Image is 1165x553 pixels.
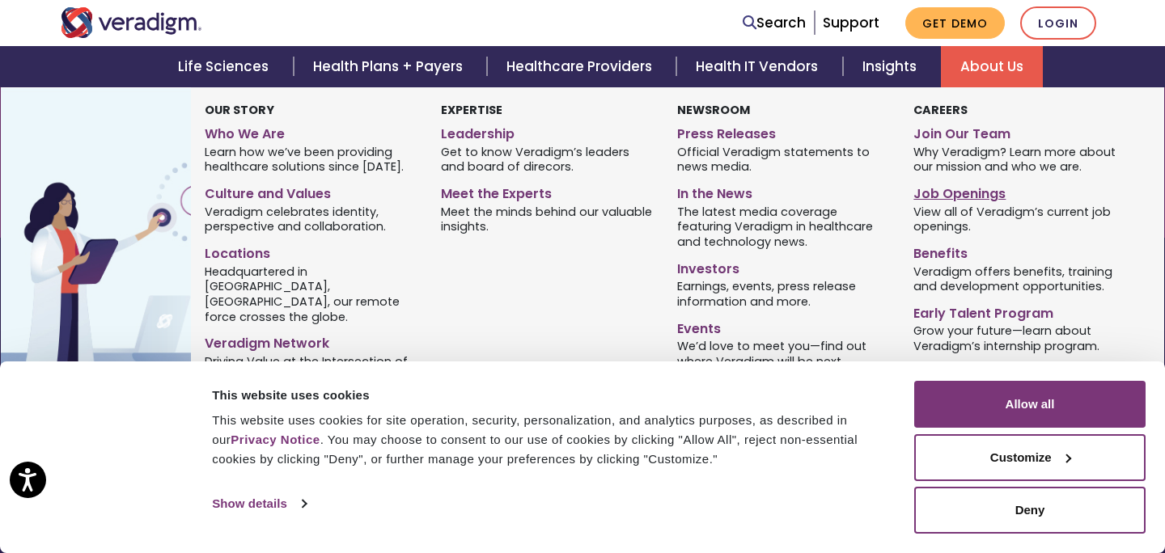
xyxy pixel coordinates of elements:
[913,143,1125,175] span: Why Veradigm? Learn more about our mission and who we are.
[913,239,1125,263] a: Benefits
[913,323,1125,354] span: Grow your future—learn about Veradigm’s internship program.
[205,143,417,175] span: Learn how we’ve been providing healthcare solutions since [DATE].
[441,203,653,234] span: Meet the minds behind our valuable insights.
[441,179,653,203] a: Meet the Experts
[205,329,417,352] a: Veradigm Network
[843,46,941,87] a: Insights
[677,102,750,118] strong: Newsroom
[677,255,889,278] a: Investors
[677,143,889,175] span: Official Veradigm statements to news media.
[441,120,653,143] a: Leadership
[212,411,896,469] div: This website uses cookies for site operation, security, personalization, and analytics purposes, ...
[205,239,417,263] a: Locations
[677,278,889,310] span: Earnings, events, press release information and more.
[913,102,968,118] strong: Careers
[677,338,889,369] span: We’d love to meet you—find out where Veradigm will be next.
[487,46,676,87] a: Healthcare Providers
[913,263,1125,294] span: Veradigm offers benefits, training and development opportunities.
[677,203,889,250] span: The latest media coverage featuring Veradigm in healthcare and technology news.
[823,13,879,32] a: Support
[913,120,1125,143] a: Join Our Team
[905,7,1005,39] a: Get Demo
[61,7,202,38] img: Veradigm logo
[441,102,502,118] strong: Expertise
[159,46,293,87] a: Life Sciences
[1,87,261,370] img: Vector image of Veradigm’s Story
[231,433,320,446] a: Privacy Notice
[212,492,306,516] a: Show details
[205,120,417,143] a: Who We Are
[205,352,417,384] span: Driving Value at the Intersection of Payers, Providers, and Life Science.
[205,203,417,234] span: Veradigm celebrates identity, perspective and collaboration.
[913,299,1125,323] a: Early Talent Program
[677,314,889,338] a: Events
[914,381,1146,428] button: Allow all
[1020,6,1096,40] a: Login
[677,120,889,143] a: Press Releases
[205,263,417,324] span: Headquartered in [GEOGRAPHIC_DATA], [GEOGRAPHIC_DATA], our remote force crosses the globe.
[914,434,1146,481] button: Customize
[677,179,889,203] a: In the News
[205,179,417,203] a: Culture and Values
[743,12,806,34] a: Search
[294,46,487,87] a: Health Plans + Payers
[441,143,653,175] span: Get to know Veradigm’s leaders and board of direcors.
[205,102,274,118] strong: Our Story
[913,203,1125,234] span: View all of Veradigm’s current job openings.
[676,46,842,87] a: Health IT Vendors
[212,386,896,405] div: This website uses cookies
[913,179,1125,203] a: Job Openings
[941,46,1043,87] a: About Us
[854,453,1146,534] iframe: Drift Chat Widget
